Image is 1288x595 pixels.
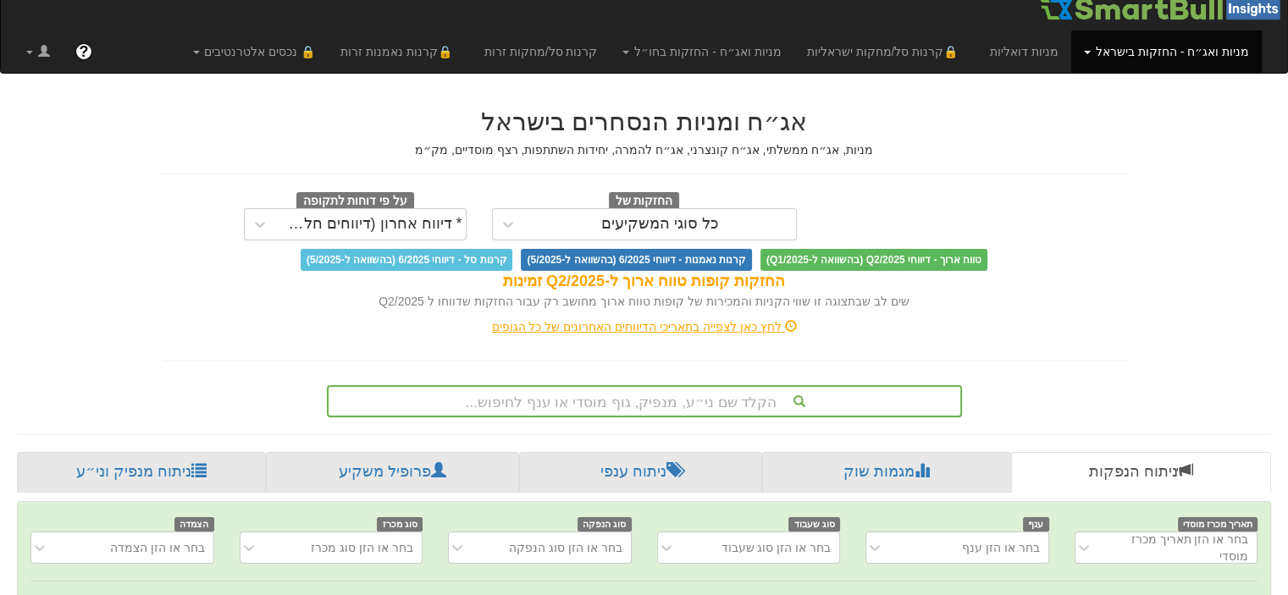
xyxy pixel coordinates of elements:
a: 🔒קרנות נאמנות זרות [328,30,472,73]
span: ענף [1023,517,1049,532]
span: טווח ארוך - דיווחי Q2/2025 (בהשוואה ל-Q1/2025) [760,249,987,271]
a: ניתוח הנפקות [1011,452,1271,493]
div: לחץ כאן לצפייה בתאריכי הדיווחים האחרונים של כל הגופים [149,318,1140,335]
span: קרנות סל - דיווחי 6/2025 (בהשוואה ל-5/2025) [301,249,512,271]
span: הצמדה [174,517,214,532]
span: סוג מכרז [377,517,423,532]
span: החזקות של [609,192,680,211]
span: סוג הנפקה [578,517,632,532]
a: ניתוח מנפיק וני״ע [17,452,266,493]
a: ? [63,30,105,73]
a: ניתוח ענפי [519,452,762,493]
a: מניות ואג״ח - החזקות בישראל [1071,30,1262,73]
a: מניות ואג״ח - החזקות בחו״ל [610,30,793,73]
a: מניות דואליות [977,30,1071,73]
div: שים לב שבתצוגה זו שווי הקניות והמכירות של קופות טווח ארוך מחושב רק עבור החזקות שדווחו ל Q2/2025 [162,293,1127,310]
h2: אג״ח ומניות הנסחרים בישראל [162,107,1127,135]
a: קרנות סל/מחקות זרות [472,30,611,73]
div: בחר או הזן תאריך מכרז מוסדי [1103,531,1249,565]
span: קרנות נאמנות - דיווחי 6/2025 (בהשוואה ל-5/2025) [521,249,751,271]
div: בחר או הזן סוג הנפקה [509,539,622,556]
div: בחר או הזן סוג מכרז [311,539,413,556]
span: סוג שעבוד [788,517,840,532]
div: הקלד שם ני״ע, מנפיק, גוף מוסדי או ענף לחיפוש... [329,387,960,416]
a: 🔒 נכסים אלטרנטיבים [180,30,329,73]
div: בחר או הזן הצמדה [110,539,205,556]
div: בחר או הזן ענף [962,539,1040,556]
span: ? [79,43,88,60]
a: מגמות שוק [762,452,1012,493]
div: בחר או הזן סוג שעבוד [721,539,831,556]
div: * דיווח אחרון (דיווחים חלקיים) [279,216,462,233]
a: 🔒קרנות סל/מחקות ישראליות [794,30,977,73]
h5: מניות, אג״ח ממשלתי, אג״ח קונצרני, אג״ח להמרה, יחידות השתתפות, רצף מוסדיים, מק״מ [162,144,1127,157]
span: על פי דוחות לתקופה [296,192,414,211]
span: תאריך מכרז מוסדי [1178,517,1258,532]
div: החזקות קופות טווח ארוך ל-Q2/2025 זמינות [162,271,1127,293]
a: פרופיל משקיע [266,452,520,493]
div: כל סוגי המשקיעים [601,216,719,233]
